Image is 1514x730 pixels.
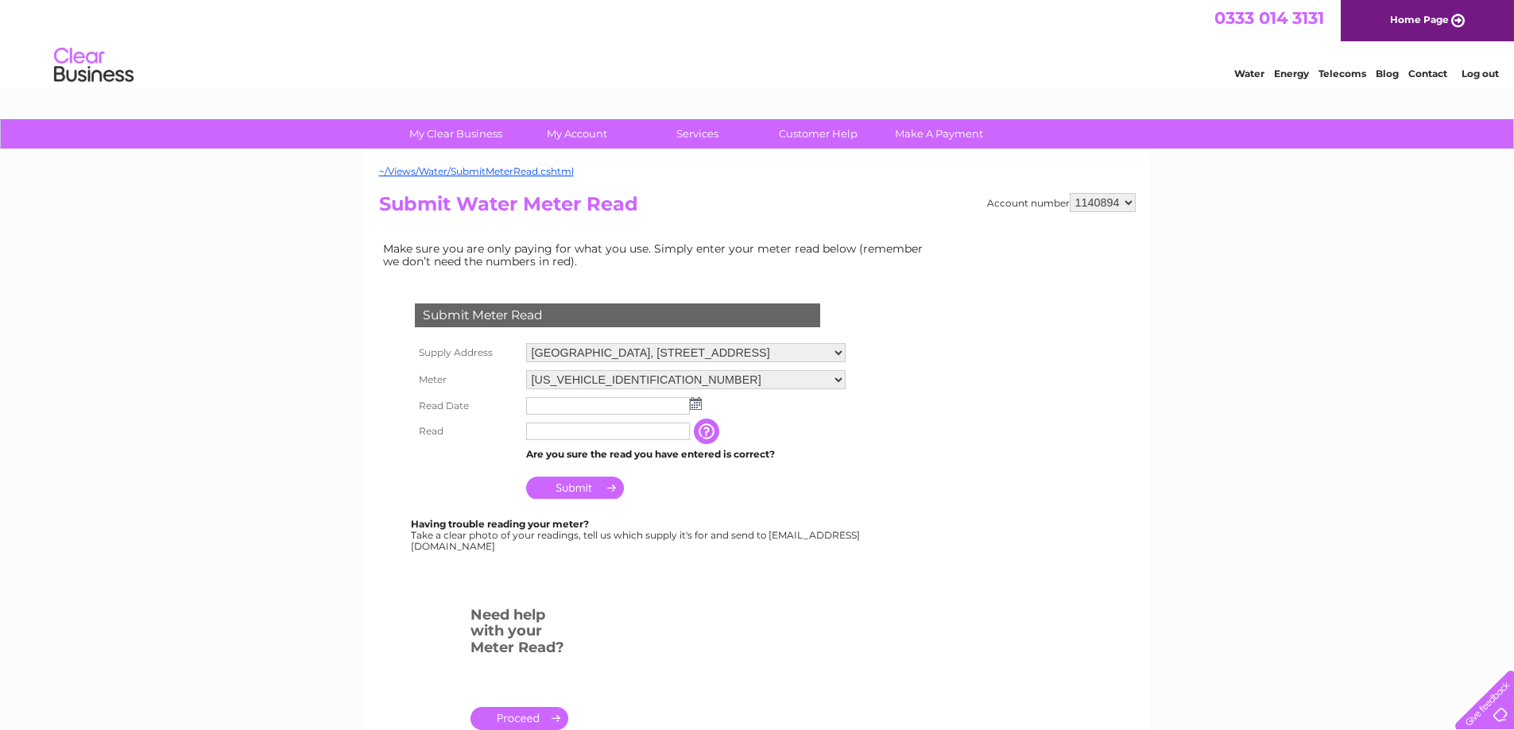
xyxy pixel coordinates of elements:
[511,119,642,149] a: My Account
[411,519,862,551] div: Take a clear photo of your readings, tell us which supply it's for and send to [EMAIL_ADDRESS][DO...
[411,393,522,419] th: Read Date
[379,193,1136,223] h2: Submit Water Meter Read
[470,707,568,730] a: .
[411,419,522,444] th: Read
[470,604,568,664] h3: Need help with your Meter Read?
[382,9,1133,77] div: Clear Business is a trading name of Verastar Limited (registered in [GEOGRAPHIC_DATA] No. 3667643...
[53,41,134,90] img: logo.png
[411,339,522,366] th: Supply Address
[1234,68,1264,79] a: Water
[379,165,574,177] a: ~/Views/Water/SubmitMeterRead.cshtml
[1376,68,1399,79] a: Blog
[753,119,884,149] a: Customer Help
[694,419,722,444] input: Information
[1274,68,1309,79] a: Energy
[1408,68,1447,79] a: Contact
[873,119,1005,149] a: Make A Payment
[1462,68,1499,79] a: Log out
[987,193,1136,212] div: Account number
[522,444,850,465] td: Are you sure the read you have entered is correct?
[526,477,624,499] input: Submit
[415,303,820,327] div: Submit Meter Read
[411,518,589,530] b: Having trouble reading your meter?
[1214,8,1324,28] a: 0333 014 3131
[632,119,763,149] a: Services
[690,397,702,410] img: ...
[379,238,935,272] td: Make sure you are only paying for what you use. Simply enter your meter read below (remember we d...
[411,366,522,393] th: Meter
[390,119,521,149] a: My Clear Business
[1318,68,1366,79] a: Telecoms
